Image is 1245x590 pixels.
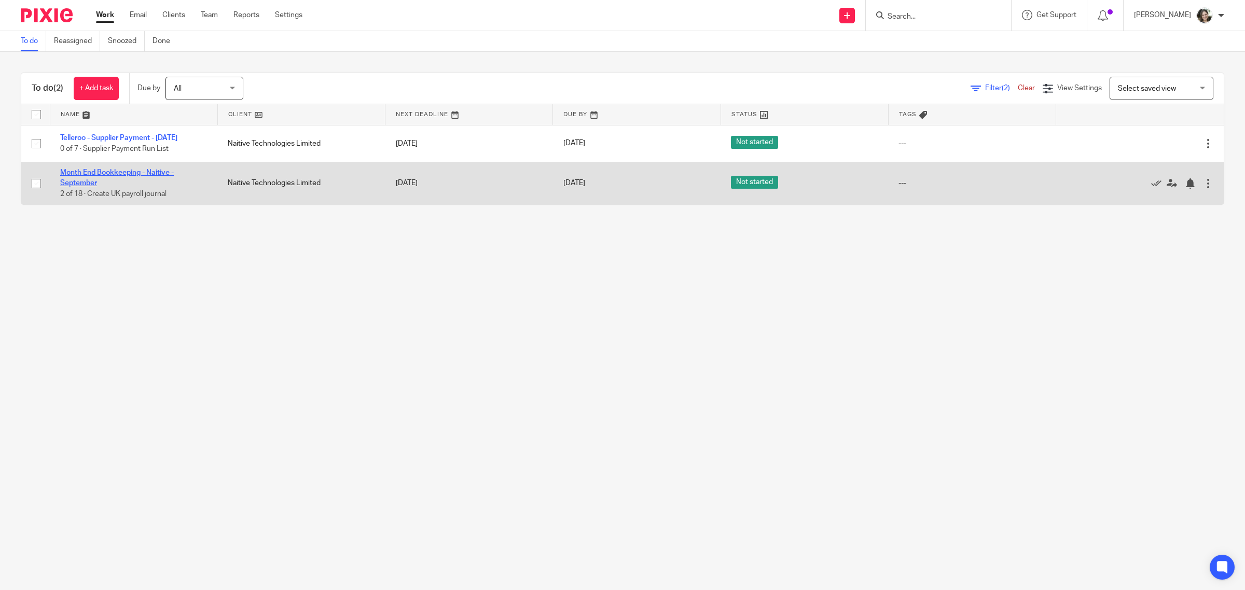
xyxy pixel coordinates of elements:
a: Done [153,31,178,51]
img: barbara-raine-.jpg [1196,7,1213,24]
span: [DATE] [563,140,585,147]
p: [PERSON_NAME] [1134,10,1191,20]
h1: To do [32,83,63,94]
span: 2 of 18 · Create UK payroll journal [60,190,167,198]
input: Search [887,12,980,22]
span: Tags [899,111,917,117]
img: Pixie [21,8,73,22]
td: Naitive Technologies Limited [217,162,385,204]
a: Snoozed [108,31,145,51]
a: To do [21,31,46,51]
td: [DATE] [385,162,553,204]
a: Reassigned [54,31,100,51]
a: Reports [233,10,259,20]
span: All [174,85,182,92]
a: Telleroo - Supplier Payment - [DATE] [60,134,177,142]
a: Month End Bookkeeping - Naitive - September [60,169,174,187]
a: Team [201,10,218,20]
td: Naitive Technologies Limited [217,125,385,162]
a: Mark as done [1151,178,1167,188]
div: --- [898,138,1045,149]
span: Not started [731,136,778,149]
span: Not started [731,176,778,189]
span: (2) [53,84,63,92]
span: Get Support [1036,11,1076,19]
td: [DATE] [385,125,553,162]
div: --- [898,178,1045,188]
a: Email [130,10,147,20]
a: + Add task [74,77,119,100]
span: (2) [1002,85,1010,92]
a: Clear [1018,85,1035,92]
a: Work [96,10,114,20]
p: Due by [137,83,160,93]
span: Filter [985,85,1018,92]
a: Clients [162,10,185,20]
span: Select saved view [1118,85,1176,92]
span: View Settings [1057,85,1102,92]
a: Settings [275,10,302,20]
span: [DATE] [563,179,585,187]
span: 0 of 7 · Supplier Payment Run List [60,145,169,152]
